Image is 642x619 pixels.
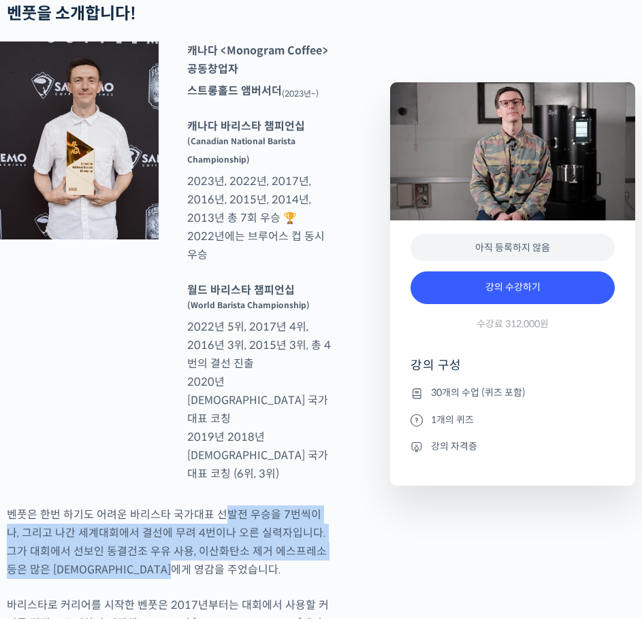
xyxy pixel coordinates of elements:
[187,84,282,98] strong: 스트롱홀드 앰버서더
[411,234,615,262] div: 아직 등록하지 않음
[187,119,305,133] strong: 캐나다 바리스타 챔피언십
[180,117,339,264] p: 2023년, 2022년, 2017년, 2016년, 2015년, 2014년, 2013년 총 7회 우승 🏆 2022년에는 브루어스 컵 동시 우승
[7,4,332,24] h2: 벤풋을 소개합니다!
[411,438,615,454] li: 강의 자격증
[187,283,295,297] strong: 월드 바리스타 챔피언십
[411,271,615,304] a: 강의 수강하기
[411,385,615,401] li: 30개의 수업 (퀴즈 포함)
[187,136,295,165] sup: (Canadian National Barista Championship)
[411,357,615,384] h4: 강의 구성
[180,281,339,483] p: 2022년 5위, 2017년 4위, 2016년 3위, 2015년 3위, 총 4번의 결선 진출 2020년 [DEMOGRAPHIC_DATA] 국가대표 코칭 2019년 2018년 ...
[187,300,310,310] sup: (World Barista Championship)
[7,505,332,579] p: 벤풋은 한번 하기도 어려운 바리스타 국가대표 선발전 우승을 7번씩이나, 그리고 나간 세계대회에서 결선에 무려 4번이나 오른 실력자입니다. 그가 대회에서 선보인 동결건조 우유 ...
[477,318,549,331] span: 수강료 312,000원
[187,44,328,76] strong: 캐나다 <Monogram Coffee> 공동창업자
[411,412,615,428] li: 1개의 퀴즈
[282,88,319,99] sub: (2023년~)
